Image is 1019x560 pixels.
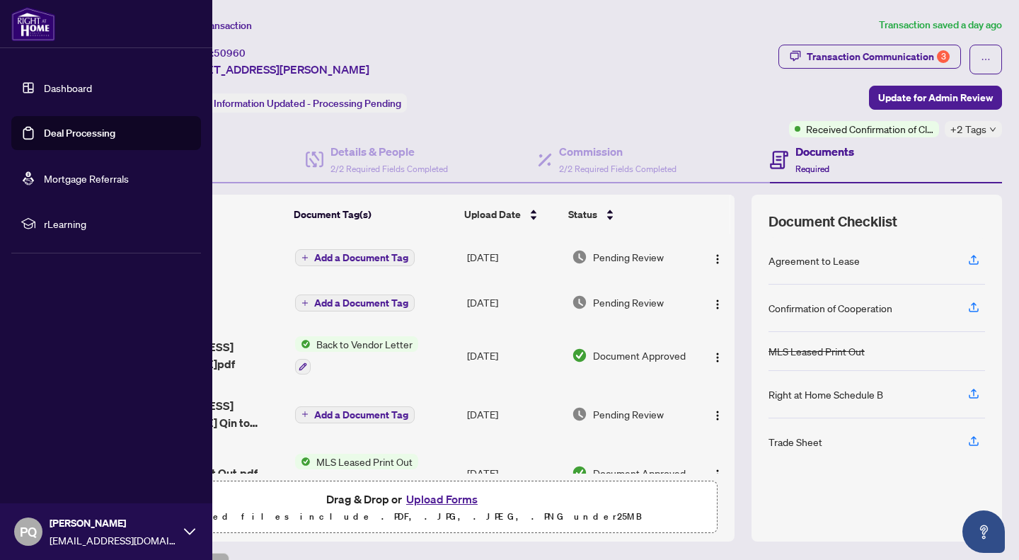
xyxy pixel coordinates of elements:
[706,246,729,268] button: Logo
[878,86,993,109] span: Update for Admin Review
[301,254,309,261] span: plus
[50,515,177,531] span: [PERSON_NAME]
[559,164,677,174] span: 2/2 Required Fields Completed
[778,45,961,69] button: Transaction Communication3
[593,295,664,310] span: Pending Review
[712,469,723,480] img: Logo
[962,510,1005,553] button: Open asap
[402,490,482,508] button: Upload Forms
[869,86,1002,110] button: Update for Admin Review
[288,195,459,234] th: Document Tag(s)
[989,126,996,133] span: down
[295,405,415,423] button: Add a Document Tag
[330,143,448,160] h4: Details & People
[44,127,115,139] a: Deal Processing
[572,465,587,481] img: Document Status
[568,207,597,222] span: Status
[459,195,563,234] th: Upload Date
[461,325,566,386] td: [DATE]
[311,336,418,352] span: Back to Vendor Letter
[593,348,686,363] span: Document Approved
[44,172,129,185] a: Mortgage Referrals
[314,298,408,308] span: Add a Document Tag
[712,352,723,363] img: Logo
[314,410,408,420] span: Add a Document Tag
[981,55,991,64] span: ellipsis
[44,81,92,94] a: Dashboard
[795,143,854,160] h4: Documents
[314,253,408,263] span: Add a Document Tag
[768,387,883,402] div: Right at Home Schedule B
[593,249,664,265] span: Pending Review
[295,454,311,469] img: Status Icon
[295,336,311,352] img: Status Icon
[807,45,950,68] div: Transaction Communication
[768,300,892,316] div: Confirmation of Cooperation
[712,410,723,421] img: Logo
[295,249,415,266] button: Add a Document Tag
[175,93,407,113] div: Status:
[768,212,897,232] span: Document Checklist
[461,442,566,503] td: [DATE]
[464,207,521,222] span: Upload Date
[563,195,693,234] th: Status
[461,280,566,325] td: [DATE]
[593,406,664,422] span: Pending Review
[712,299,723,310] img: Logo
[712,253,723,265] img: Logo
[295,454,418,492] button: Status IconMLS Leased Print Out
[175,61,369,78] span: [STREET_ADDRESS][PERSON_NAME]
[706,462,729,484] button: Logo
[295,248,415,267] button: Add a Document Tag
[768,253,860,268] div: Agreement to Lease
[295,295,415,312] button: Add a Document Tag
[91,481,717,534] span: Drag & Drop orUpload FormsSupported files include .PDF, .JPG, .JPEG, .PNG under25MB
[768,343,865,359] div: MLS Leased Print Out
[214,47,246,59] span: 50960
[461,386,566,442] td: [DATE]
[176,19,252,32] span: View Transaction
[100,508,708,525] p: Supported files include .PDF, .JPG, .JPEG, .PNG under 25 MB
[326,490,482,508] span: Drag & Drop or
[214,97,401,110] span: Information Updated - Processing Pending
[937,50,950,63] div: 3
[593,465,686,481] span: Document Approved
[768,434,822,450] div: Trade Sheet
[11,7,55,41] img: logo
[795,164,829,174] span: Required
[20,522,37,542] span: PQ
[295,336,418,375] button: Status IconBack to Vendor Letter
[50,532,177,548] span: [EMAIL_ADDRESS][DOMAIN_NAME]
[706,291,729,314] button: Logo
[301,411,309,418] span: plus
[706,403,729,425] button: Logo
[806,121,933,137] span: Received Confirmation of Closing
[461,234,566,280] td: [DATE]
[572,406,587,422] img: Document Status
[559,143,677,160] h4: Commission
[572,295,587,310] img: Document Status
[311,454,418,469] span: MLS Leased Print Out
[572,348,587,363] img: Document Status
[706,344,729,367] button: Logo
[572,249,587,265] img: Document Status
[301,299,309,307] span: plus
[295,294,415,312] button: Add a Document Tag
[295,406,415,423] button: Add a Document Tag
[950,121,986,137] span: +2 Tags
[44,216,191,232] span: rLearning
[330,164,448,174] span: 2/2 Required Fields Completed
[879,17,1002,33] article: Transaction saved a day ago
